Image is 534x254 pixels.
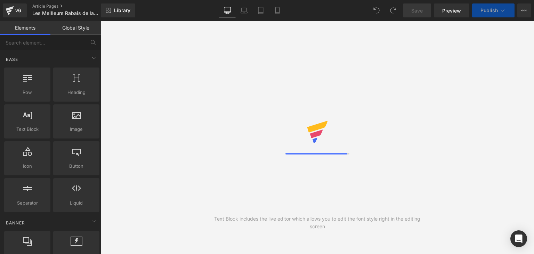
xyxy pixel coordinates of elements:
span: Heading [55,89,97,96]
div: Open Intercom Messenger [510,230,527,247]
span: Liquid [55,199,97,207]
a: Laptop [236,3,252,17]
div: Text Block includes the live editor which allows you to edit the font style right in the editing ... [209,215,426,230]
button: Publish [472,3,515,17]
span: Image [55,126,97,133]
span: Preview [442,7,461,14]
a: v6 [3,3,27,17]
span: Publish [480,8,498,13]
span: Separator [6,199,48,207]
a: New Library [101,3,135,17]
a: Mobile [269,3,286,17]
div: v6 [14,6,23,15]
span: Save [411,7,423,14]
a: Preview [434,3,469,17]
span: Button [55,162,97,170]
span: Base [5,56,19,63]
span: Banner [5,220,26,226]
a: Global Style [50,21,101,35]
span: Library [114,7,130,14]
button: Redo [386,3,400,17]
span: Text Block [6,126,48,133]
button: More [517,3,531,17]
span: Icon [6,162,48,170]
a: Article Pages [32,3,112,9]
span: Les Meilleurs Rabais de la semaine [32,10,99,16]
a: Desktop [219,3,236,17]
span: Row [6,89,48,96]
button: Undo [370,3,383,17]
a: Tablet [252,3,269,17]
